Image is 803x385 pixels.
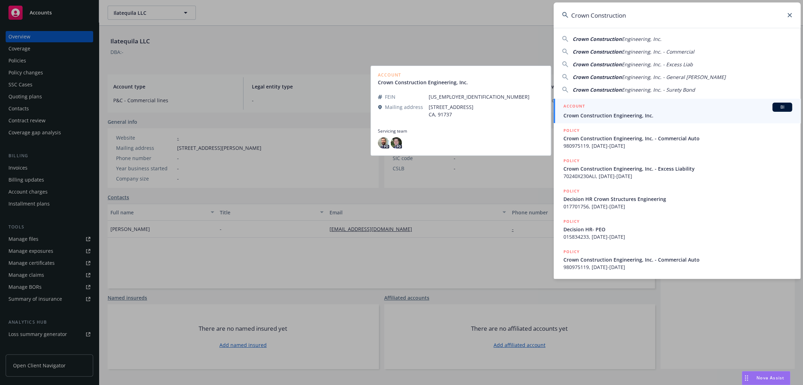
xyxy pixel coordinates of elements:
[563,256,792,263] span: Crown Construction Engineering, Inc. - Commercial Auto
[563,248,580,255] h5: POLICY
[573,61,622,68] span: Crown Construction
[554,244,801,275] a: POLICYCrown Construction Engineering, Inc. - Commercial Auto980975119, [DATE]-[DATE]
[554,2,801,28] input: Search...
[563,188,580,195] h5: POLICY
[622,74,726,80] span: Engineering, Inc. - General [PERSON_NAME]
[563,112,792,119] span: Crown Construction Engineering, Inc.
[775,104,789,110] span: BI
[622,36,662,42] span: Engineering, Inc.
[622,86,695,93] span: Engineering, Inc. - Surety Bond
[554,214,801,244] a: POLICYDecision HR- PEO015834233, [DATE]-[DATE]
[563,226,792,233] span: Decision HR- PEO
[563,165,792,172] span: Crown Construction Engineering, Inc. - Excess Liability
[554,184,801,214] a: POLICYDecision HR Crown Structures Engineering017701756, [DATE]-[DATE]
[563,218,580,225] h5: POLICY
[742,371,790,385] button: Nova Assist
[563,127,580,134] h5: POLICY
[573,36,622,42] span: Crown Construction
[554,123,801,153] a: POLICYCrown Construction Engineering, Inc. - Commercial Auto980975119, [DATE]-[DATE]
[554,153,801,184] a: POLICYCrown Construction Engineering, Inc. - Excess Liability70240X230ALI, [DATE]-[DATE]
[563,263,792,271] span: 980975119, [DATE]-[DATE]
[563,142,792,149] span: 980975119, [DATE]-[DATE]
[573,74,622,80] span: Crown Construction
[622,61,693,68] span: Engineering, Inc. - Excess Liab
[563,157,580,164] h5: POLICY
[756,375,784,381] span: Nova Assist
[563,195,792,203] span: Decision HR Crown Structures Engineering
[563,233,792,240] span: 015834233, [DATE]-[DATE]
[563,172,792,180] span: 70240X230ALI, [DATE]-[DATE]
[742,371,751,385] div: Drag to move
[622,48,694,55] span: Engineering, Inc. - Commercial
[554,99,801,123] a: ACCOUNTBICrown Construction Engineering, Inc.
[563,103,585,111] h5: ACCOUNT
[573,48,622,55] span: Crown Construction
[563,135,792,142] span: Crown Construction Engineering, Inc. - Commercial Auto
[563,203,792,210] span: 017701756, [DATE]-[DATE]
[573,86,622,93] span: Crown Construction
